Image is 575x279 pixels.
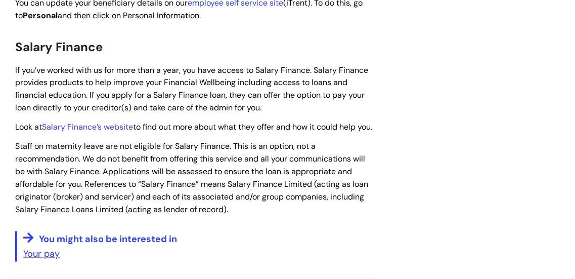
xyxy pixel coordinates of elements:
[58,10,201,21] span: and then click on Personal Information.
[15,65,368,113] span: If you’ve worked with us for more than a year, you have access to Salary Finance. Salary Finance ...
[42,122,133,132] a: Salary Finance’s website
[15,141,368,214] span: Staff on maternity leave are not eligible for Salary Finance. This is an option, not a recommenda...
[15,122,372,132] span: Look at to find out more about what they offer and how it could help you.
[39,233,177,245] span: You might also be interested in
[23,10,58,21] span: Personal
[15,39,103,55] span: Salary Finance
[23,248,60,260] a: Your pay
